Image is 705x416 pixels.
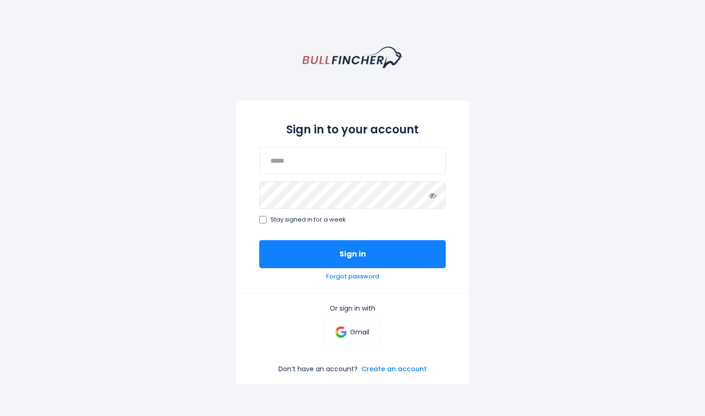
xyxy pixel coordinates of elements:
[350,328,369,336] p: Gmail
[259,304,446,312] p: Or sign in with
[326,273,379,281] a: Forgot password
[259,240,446,268] button: Sign in
[259,216,267,223] input: Stay signed in for a week
[278,365,358,373] p: Don’t have an account?
[361,365,427,373] a: Create an account
[259,121,446,138] h2: Sign in to your account
[303,47,403,68] a: homepage
[270,216,346,224] span: Stay signed in for a week
[324,320,381,344] a: Gmail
